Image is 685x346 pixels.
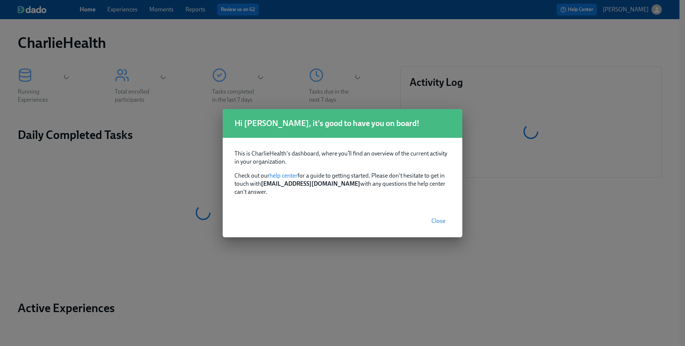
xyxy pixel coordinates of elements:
h1: Hi [PERSON_NAME], it's good to have you on board! [234,118,451,129]
span: Close [431,217,445,225]
a: help center [270,172,298,179]
p: This is CharlieHealth's dashboard, where you’ll find an overview of the current activity in your ... [234,150,451,166]
button: Close [426,214,451,228]
strong: [EMAIL_ADDRESS][DOMAIN_NAME] [261,180,360,187]
div: Check out our for a guide to getting started. Please don't hesitate to get in touch with with any... [223,138,462,205]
